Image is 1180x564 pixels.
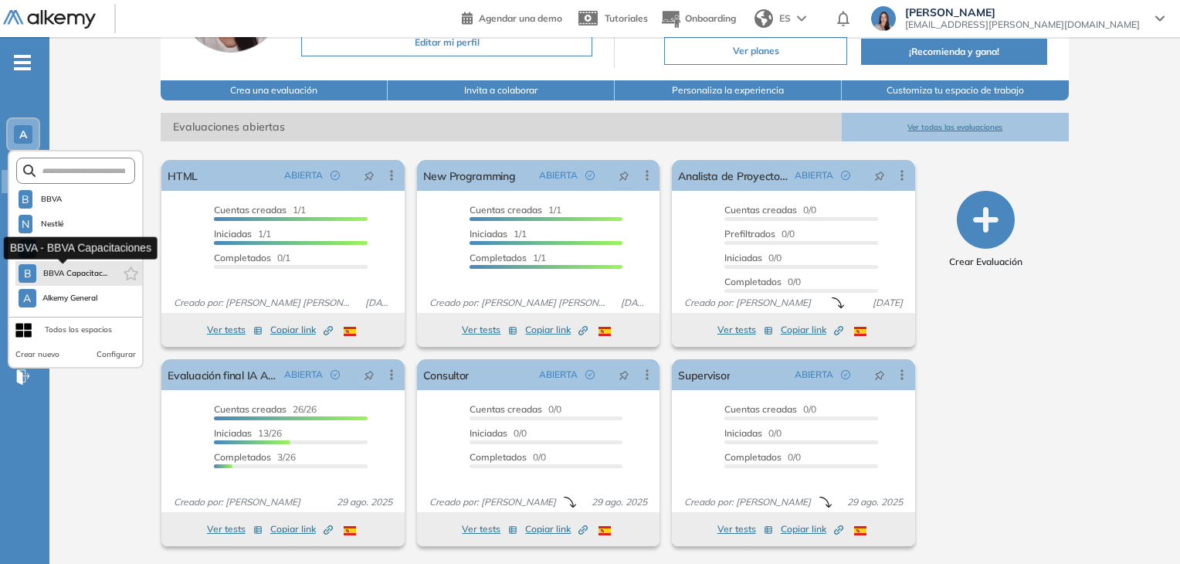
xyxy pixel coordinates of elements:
[724,427,762,439] span: Iniciadas
[797,15,806,22] img: arrow
[168,296,359,310] span: Creado por: [PERSON_NAME] [PERSON_NAME]
[14,61,31,64] i: -
[598,526,611,535] img: ESP
[724,252,782,263] span: 0/0
[331,495,398,509] span: 29 ago. 2025
[214,427,252,439] span: Iniciadas
[470,228,527,240] span: 1/1
[678,296,817,310] span: Creado por: [PERSON_NAME]
[724,204,816,216] span: 0/0
[22,193,29,206] span: B
[364,169,375,182] span: pushpin
[874,169,885,182] span: pushpin
[660,2,736,36] button: Onboarding
[854,327,866,336] img: ESP
[781,520,843,539] button: Copiar link
[685,12,736,24] span: Onboarding
[284,368,323,382] span: ABIERTA
[423,495,562,509] span: Creado por: [PERSON_NAME]
[344,526,356,535] img: ESP
[19,128,27,141] span: A
[678,495,817,509] span: Creado por: [PERSON_NAME]
[22,218,29,230] span: N
[841,171,850,180] span: check-circle
[352,163,386,188] button: pushpin
[724,403,816,415] span: 0/0
[724,427,782,439] span: 0/0
[161,113,842,141] span: Evaluaciones abiertas
[4,236,158,259] div: BBVA - BBVA Capacitaciones
[619,369,629,381] span: pushpin
[903,386,1180,564] div: Widget de chat
[359,296,398,310] span: [DATE]
[724,252,762,263] span: Iniciadas
[779,12,791,25] span: ES
[344,327,356,336] img: ESP
[270,520,333,539] button: Copiar link
[207,321,263,339] button: Ver tests
[905,6,1140,19] span: [PERSON_NAME]
[168,359,277,390] a: Evaluación final IA Academy | Pomelo
[470,427,527,439] span: 0/0
[97,348,136,361] button: Configurar
[724,451,782,463] span: Completados
[45,324,112,336] div: Todos los espacios
[270,522,333,536] span: Copiar link
[168,495,307,509] span: Creado por: [PERSON_NAME]
[903,386,1180,564] iframe: Chat Widget
[470,451,546,463] span: 0/0
[539,168,578,182] span: ABIERTA
[781,522,843,536] span: Copiar link
[214,451,296,463] span: 3/26
[168,160,198,191] a: HTML
[301,29,592,56] button: Editar mi perfil
[3,10,96,29] img: Logo
[214,427,282,439] span: 13/26
[470,252,546,263] span: 1/1
[724,228,775,240] span: Prefiltrados
[605,12,648,24] span: Tutoriales
[854,526,866,535] img: ESP
[24,267,32,280] span: B
[39,193,64,206] span: BBVA
[842,80,1069,100] button: Customiza tu espacio de trabajo
[331,370,340,379] span: check-circle
[861,39,1046,65] button: ¡Recomienda y gana!
[678,160,788,191] a: Analista de Proyecto - OPS SEP
[470,204,561,216] span: 1/1
[42,267,107,280] span: BBVA Capacitac...
[678,359,730,390] a: Supervisor
[161,80,388,100] button: Crea una evaluación
[949,191,1022,269] button: Crear Evaluación
[724,204,797,216] span: Cuentas creadas
[863,163,897,188] button: pushpin
[423,160,516,191] a: New Programming
[619,169,629,182] span: pushpin
[754,9,773,28] img: world
[284,168,323,182] span: ABIERTA
[214,451,271,463] span: Completados
[717,321,773,339] button: Ver tests
[781,321,843,339] button: Copiar link
[352,362,386,387] button: pushpin
[42,292,98,304] span: Alkemy General
[462,321,517,339] button: Ver tests
[842,113,1069,141] button: Ver todas las evaluaciones
[462,8,562,26] a: Agendar una demo
[270,321,333,339] button: Copiar link
[615,80,842,100] button: Personaliza la experiencia
[214,403,287,415] span: Cuentas creadas
[724,276,801,287] span: 0/0
[724,276,782,287] span: Completados
[717,520,773,539] button: Ver tests
[214,228,252,240] span: Iniciadas
[905,19,1140,31] span: [EMAIL_ADDRESS][PERSON_NAME][DOMAIN_NAME]
[781,323,843,337] span: Copiar link
[479,12,562,24] span: Agendar una demo
[724,228,795,240] span: 0/0
[214,403,317,415] span: 26/26
[585,370,595,379] span: check-circle
[598,327,611,336] img: ESP
[525,522,588,536] span: Copiar link
[470,228,507,240] span: Iniciadas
